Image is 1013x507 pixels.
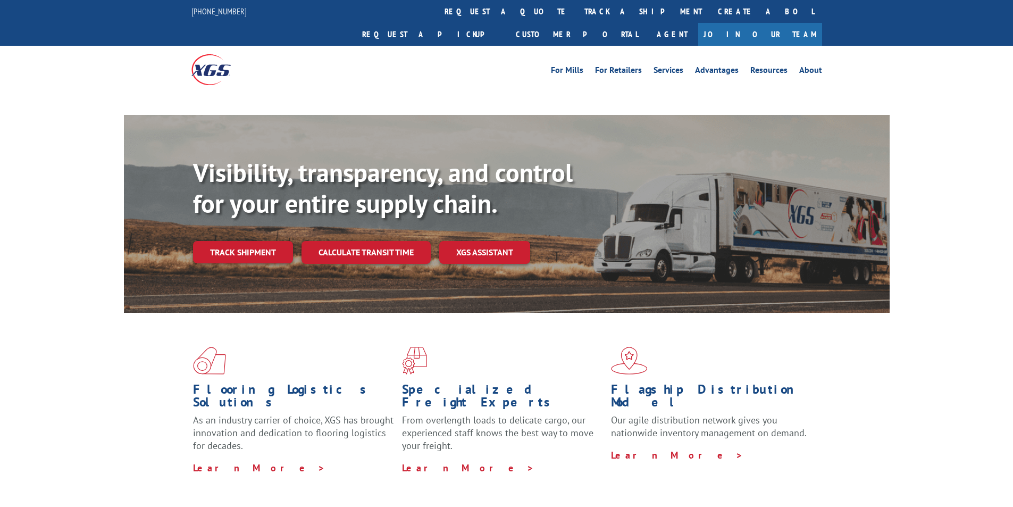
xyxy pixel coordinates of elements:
a: Services [654,66,683,78]
h1: Flagship Distribution Model [611,383,812,414]
h1: Flooring Logistics Solutions [193,383,394,414]
img: xgs-icon-total-supply-chain-intelligence-red [193,347,226,375]
a: For Retailers [595,66,642,78]
a: [PHONE_NUMBER] [191,6,247,16]
a: Agent [646,23,698,46]
a: Advantages [695,66,739,78]
span: As an industry carrier of choice, XGS has brought innovation and dedication to flooring logistics... [193,414,394,452]
a: Learn More > [193,462,325,474]
a: Calculate transit time [302,241,431,264]
a: Join Our Team [698,23,822,46]
a: Track shipment [193,241,293,263]
a: For Mills [551,66,583,78]
a: Learn More > [611,449,743,461]
b: Visibility, transparency, and control for your entire supply chain. [193,156,573,220]
h1: Specialized Freight Experts [402,383,603,414]
a: XGS ASSISTANT [439,241,530,264]
a: About [799,66,822,78]
a: Request a pickup [354,23,508,46]
img: xgs-icon-focused-on-flooring-red [402,347,427,375]
a: Customer Portal [508,23,646,46]
a: Resources [750,66,788,78]
img: xgs-icon-flagship-distribution-model-red [611,347,648,375]
a: Learn More > [402,462,534,474]
span: Our agile distribution network gives you nationwide inventory management on demand. [611,414,807,439]
p: From overlength loads to delicate cargo, our experienced staff knows the best way to move your fr... [402,414,603,461]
